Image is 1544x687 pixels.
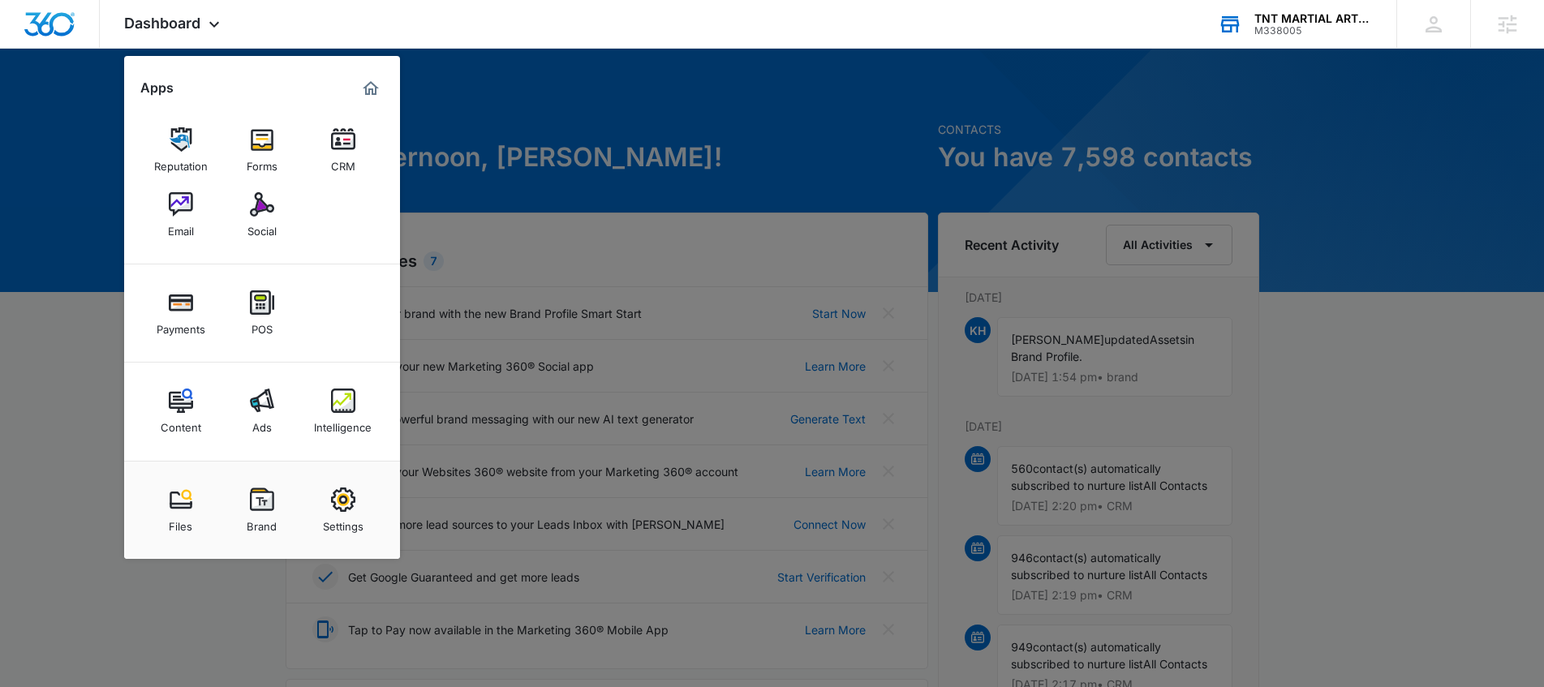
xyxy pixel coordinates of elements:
a: Files [150,479,212,541]
a: Email [150,184,212,246]
a: Brand [231,479,293,541]
a: Reputation [150,119,212,181]
div: Ads [252,413,272,434]
a: Payments [150,282,212,344]
a: Forms [231,119,293,181]
a: Content [150,380,212,442]
div: Reputation [154,152,208,173]
a: Settings [312,479,374,541]
h2: Apps [140,80,174,96]
a: Intelligence [312,380,374,442]
a: Marketing 360® Dashboard [358,75,384,101]
a: Ads [231,380,293,442]
div: Files [169,512,192,533]
a: Social [231,184,293,246]
div: Social [247,217,277,238]
div: Intelligence [314,413,372,434]
a: CRM [312,119,374,181]
div: Email [168,217,194,238]
div: CRM [331,152,355,173]
div: account id [1254,25,1373,36]
div: POS [252,315,273,336]
a: POS [231,282,293,344]
div: Settings [323,512,363,533]
div: Content [161,413,201,434]
div: Payments [157,315,205,336]
span: Dashboard [124,15,200,32]
div: Forms [247,152,277,173]
div: account name [1254,12,1373,25]
div: Brand [247,512,277,533]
